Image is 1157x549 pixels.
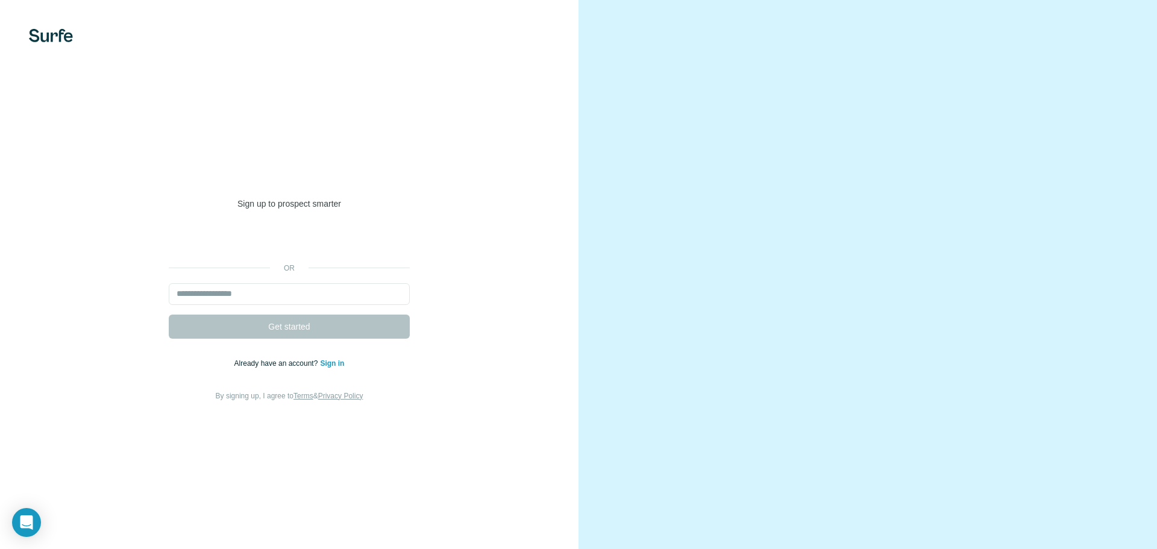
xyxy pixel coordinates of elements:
span: By signing up, I agree to & [216,392,363,400]
span: Already have an account? [234,359,321,368]
h1: Welcome to [GEOGRAPHIC_DATA] [169,147,410,195]
p: or [270,263,309,274]
iframe: Sign in with Google Button [163,228,416,254]
p: Sign up to prospect smarter [169,198,410,210]
div: Open Intercom Messenger [12,508,41,537]
a: Terms [293,392,313,400]
img: Surfe's logo [29,29,73,42]
a: Privacy Policy [318,392,363,400]
a: Sign in [320,359,344,368]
